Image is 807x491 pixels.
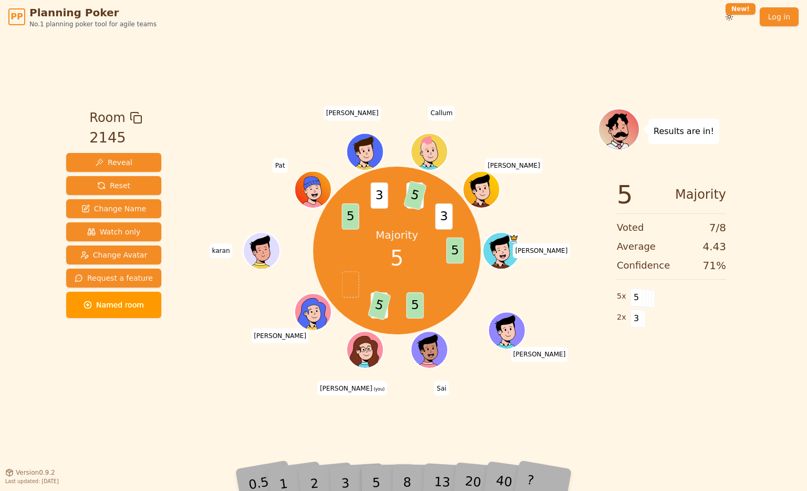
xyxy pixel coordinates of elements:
[428,106,456,120] span: Click to change your name
[367,291,391,320] span: 5
[66,269,161,288] button: Request a feature
[370,182,388,209] span: 3
[81,203,146,214] span: Change Name
[89,108,125,127] span: Room
[376,228,418,242] p: Majority
[97,180,130,191] span: Reset
[5,468,55,477] button: Version0.9.2
[406,292,423,319] span: 5
[347,332,382,367] button: Click to change your avatar
[760,7,799,26] a: Log in
[726,3,756,15] div: New!
[702,239,726,254] span: 4.43
[317,381,387,395] span: Click to change your name
[617,239,656,254] span: Average
[324,106,381,120] span: Click to change your name
[273,158,288,173] span: Click to change your name
[434,381,449,395] span: Click to change your name
[95,157,132,168] span: Reveal
[617,291,626,302] span: 5 x
[66,153,161,172] button: Reveal
[703,258,726,273] span: 71 %
[342,203,359,230] span: 5
[16,468,55,477] span: Version 0.9.2
[617,312,626,323] span: 2 x
[403,181,427,210] span: 5
[435,203,452,230] span: 3
[709,220,726,235] span: 7 / 8
[75,273,153,283] span: Request a feature
[66,199,161,218] button: Change Name
[66,222,161,241] button: Watch only
[390,242,403,274] span: 5
[87,227,141,237] span: Watch only
[630,289,643,306] span: 5
[720,7,739,26] button: New!
[509,233,519,243] span: Mohamed is the host
[617,182,633,207] span: 5
[511,346,568,361] span: Click to change your name
[617,220,644,235] span: Voted
[66,292,161,318] button: Named room
[89,127,142,149] div: 2145
[513,243,571,258] span: Click to change your name
[29,5,157,20] span: Planning Poker
[373,386,385,391] span: (you)
[8,5,157,28] a: PPPlanning PokerNo.1 planning poker tool for agile teams
[66,245,161,264] button: Change Avatar
[446,238,463,264] span: 5
[675,182,726,207] span: Majority
[80,250,148,260] span: Change Avatar
[210,243,233,258] span: Click to change your name
[5,478,59,484] span: Last updated: [DATE]
[485,158,543,173] span: Click to change your name
[11,11,23,23] span: PP
[654,124,714,139] p: Results are in!
[84,300,144,310] span: Named room
[630,310,643,328] span: 3
[66,176,161,195] button: Reset
[617,258,670,273] span: Confidence
[251,328,309,343] span: Click to change your name
[29,20,157,28] span: No.1 planning poker tool for agile teams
